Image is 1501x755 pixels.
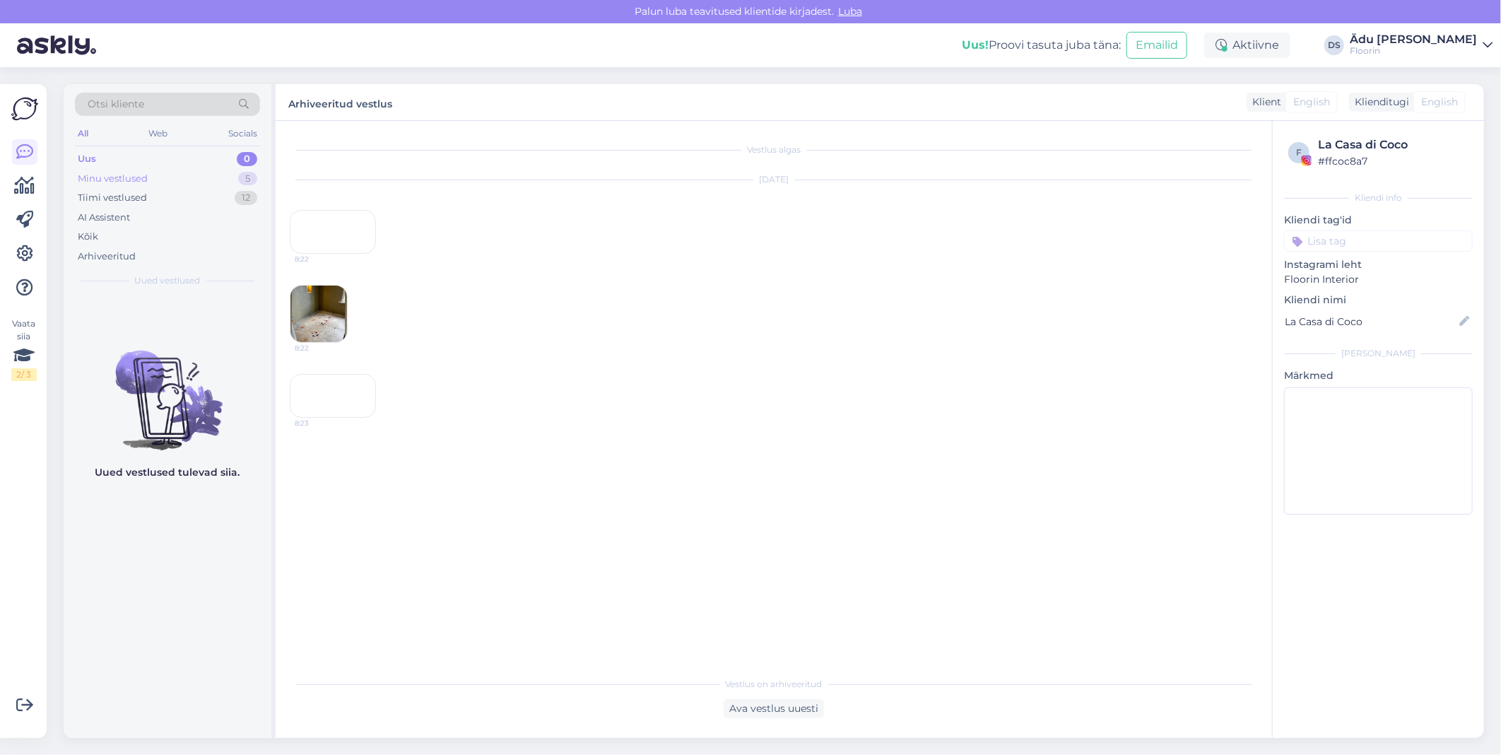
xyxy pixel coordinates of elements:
div: Tiimi vestlused [78,191,147,205]
img: attachment [290,286,347,342]
span: English [1421,95,1458,110]
div: Socials [225,124,260,143]
p: Märkmed [1284,368,1473,383]
input: Lisa tag [1284,230,1473,252]
div: Floorin [1350,45,1477,57]
div: Proovi tasuta juba täna: [962,37,1121,54]
div: Kliendi info [1284,192,1473,204]
span: Luba [834,5,866,18]
div: AI Assistent [78,211,130,225]
span: 8:23 [295,418,348,428]
b: Uus! [962,38,989,52]
div: Vaata siia [11,317,37,381]
p: Instagrami leht [1284,257,1473,272]
div: 12 [235,191,257,205]
div: [DATE] [290,173,1258,186]
div: Vestlus algas [290,144,1258,156]
div: DS [1324,35,1344,55]
div: Uus [78,152,96,166]
div: Web [146,124,171,143]
p: Kliendi nimi [1284,293,1473,308]
div: Ava vestlus uuesti [724,699,824,718]
span: English [1293,95,1330,110]
div: [PERSON_NAME] [1284,347,1473,360]
div: 2 / 3 [11,368,37,381]
label: Arhiveeritud vestlus [288,93,392,112]
div: Minu vestlused [78,172,148,186]
div: Klient [1247,95,1281,110]
span: f [1296,147,1302,158]
div: Klienditugi [1349,95,1409,110]
div: Ädu [PERSON_NAME] [1350,34,1477,45]
span: 8:22 [295,343,348,353]
span: Otsi kliente [88,97,144,112]
p: Kliendi tag'id [1284,213,1473,228]
p: Uued vestlused tulevad siia. [95,465,240,480]
button: Emailid [1126,32,1187,59]
div: La Casa di Coco [1318,136,1468,153]
img: Askly Logo [11,95,38,122]
a: Ädu [PERSON_NAME]Floorin [1350,34,1493,57]
div: 0 [237,152,257,166]
span: 8:22 [295,254,348,264]
span: Uued vestlused [135,274,201,287]
p: Floorin Interior [1284,272,1473,287]
input: Lisa nimi [1285,314,1456,329]
div: All [75,124,91,143]
div: Aktiivne [1204,33,1290,58]
div: Arhiveeritud [78,250,136,264]
div: Kõik [78,230,98,244]
div: 5 [238,172,257,186]
span: Vestlus on arhiveeritud [726,678,823,691]
div: # ffcoc8a7 [1318,153,1468,169]
img: No chats [64,325,271,452]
